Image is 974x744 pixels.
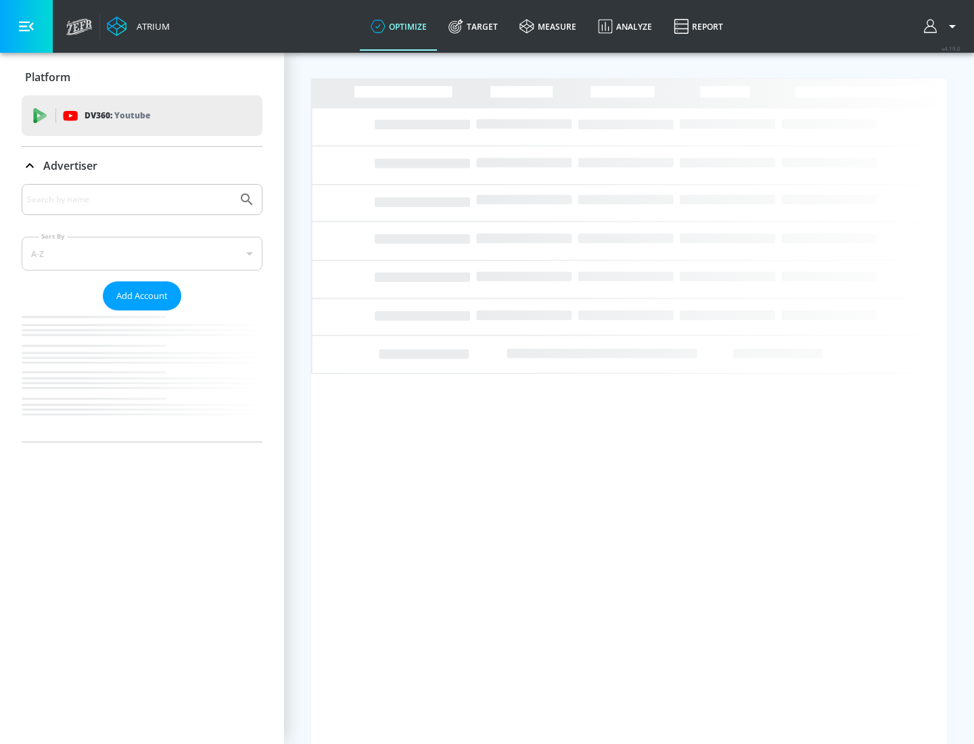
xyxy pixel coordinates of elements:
[22,310,262,442] nav: list of Advertiser
[587,2,663,51] a: Analyze
[22,147,262,185] div: Advertiser
[663,2,734,51] a: Report
[43,158,97,173] p: Advertiser
[22,58,262,96] div: Platform
[22,184,262,442] div: Advertiser
[22,237,262,271] div: A-Z
[85,108,150,123] p: DV360:
[114,108,150,122] p: Youtube
[942,45,960,52] span: v 4.19.0
[116,288,168,304] span: Add Account
[509,2,587,51] a: measure
[39,232,68,241] label: Sort By
[22,95,262,136] div: DV360: Youtube
[107,16,170,37] a: Atrium
[438,2,509,51] a: Target
[27,191,232,208] input: Search by name
[360,2,438,51] a: optimize
[131,20,170,32] div: Atrium
[25,70,70,85] p: Platform
[103,281,181,310] button: Add Account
